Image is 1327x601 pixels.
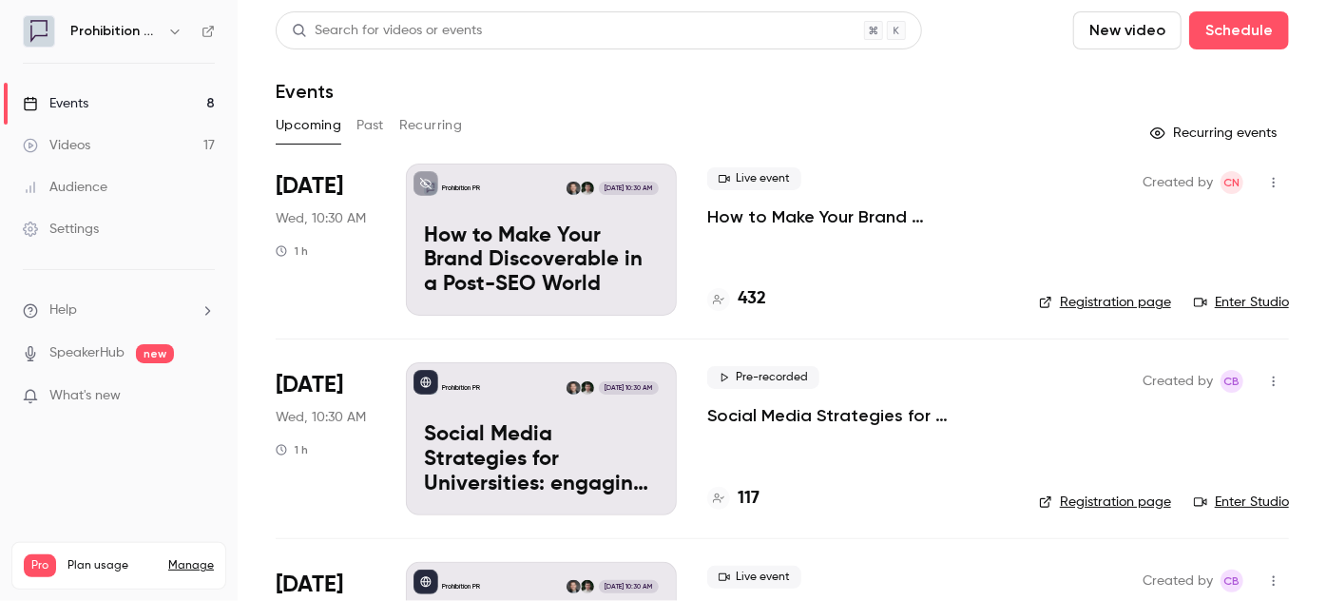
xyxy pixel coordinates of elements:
button: Recurring [399,110,463,141]
span: CN [1224,171,1240,194]
span: Created by [1143,370,1213,393]
h6: Prohibition PR [70,22,160,41]
span: Pro [24,554,56,577]
a: Social Media Strategies for Universities: engaging the new student cohort [707,404,1009,427]
span: [DATE] [276,570,343,600]
span: [DATE] 10:30 AM [599,381,658,395]
div: Sep 17 Wed, 10:30 AM (Europe/London) [276,164,375,316]
a: Manage [168,558,214,573]
a: Enter Studio [1194,293,1289,312]
div: 1 h [276,442,308,457]
a: Registration page [1039,293,1171,312]
span: [DATE] 10:30 AM [599,182,658,195]
span: Wed, 10:30 AM [276,209,366,228]
div: Videos [23,136,90,155]
a: Registration page [1039,493,1171,512]
div: Audience [23,178,107,197]
h1: Events [276,80,334,103]
button: Upcoming [276,110,341,141]
a: 432 [707,286,766,312]
a: 117 [707,486,760,512]
span: Pre-recorded [707,366,819,389]
p: Prohibition PR [442,184,480,193]
span: Created by [1143,171,1213,194]
div: Events [23,94,88,113]
span: Help [49,300,77,320]
span: [DATE] [276,370,343,400]
span: Created by [1143,570,1213,592]
img: Chris Norton [567,381,580,395]
img: Will Ockenden [581,381,594,395]
img: Chris Norton [567,182,580,195]
button: Schedule [1189,11,1289,49]
span: CB [1224,570,1240,592]
img: Will Ockenden [581,182,594,195]
a: SpeakerHub [49,343,125,363]
div: 1 h [276,243,308,259]
div: Search for videos or events [292,21,482,41]
p: How to Make Your Brand Discoverable in a Post-SEO World [424,224,659,298]
span: Claire Beaumont [1221,570,1243,592]
div: Settings [23,220,99,239]
div: Sep 24 Wed, 10:30 AM (Europe/London) [276,362,375,514]
img: Will Ockenden [581,580,594,593]
img: Prohibition PR [24,16,54,47]
span: [DATE] [276,171,343,202]
img: Chris Norton [567,580,580,593]
a: How to Make Your Brand Discoverable in a Post-SEO WorldProhibition PRWill OckendenChris Norton[DA... [406,164,677,316]
p: Prohibition PR [442,582,480,591]
span: Live event [707,566,801,589]
button: Recurring events [1142,118,1289,148]
span: Live event [707,167,801,190]
span: Chris Norton [1221,171,1243,194]
span: new [136,344,174,363]
span: [DATE] 10:30 AM [599,580,658,593]
h4: 432 [738,286,766,312]
button: Past [356,110,384,141]
h4: 117 [738,486,760,512]
a: Enter Studio [1194,493,1289,512]
span: What's new [49,386,121,406]
a: Social Media Strategies for Universities: engaging the new student cohortProhibition PRWill Ocken... [406,362,677,514]
span: Plan usage [67,558,157,573]
p: Social Media Strategies for Universities: engaging the new student cohort [424,423,659,496]
p: Prohibition PR [442,383,480,393]
span: Claire Beaumont [1221,370,1243,393]
span: Wed, 10:30 AM [276,408,366,427]
a: How to Make Your Brand Discoverable in a Post-SEO World [707,205,1009,228]
button: New video [1073,11,1182,49]
li: help-dropdown-opener [23,300,215,320]
span: CB [1224,370,1240,393]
